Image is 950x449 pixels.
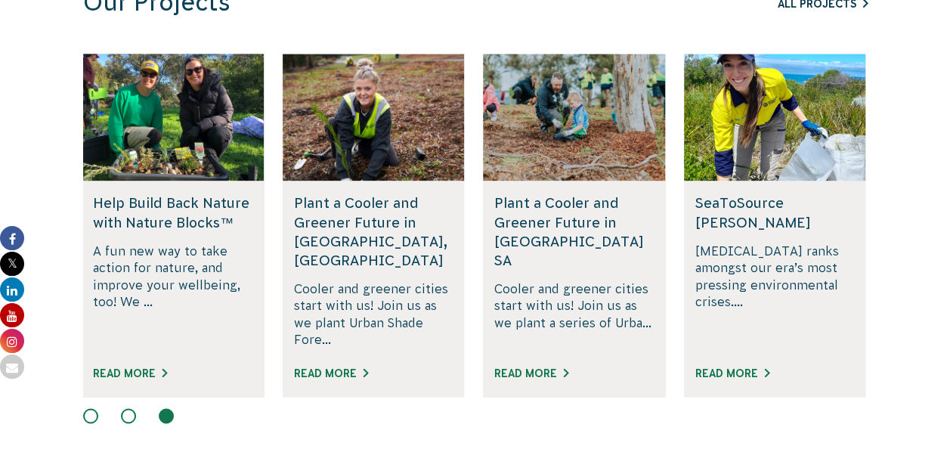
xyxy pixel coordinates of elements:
[294,367,368,379] a: Read More
[93,194,252,231] h5: Help Build Back Nature with Nature Blocks™
[494,194,654,270] h5: Plant a Cooler and Greener Future in [GEOGRAPHIC_DATA] SA
[494,367,568,379] a: Read More
[93,367,167,379] a: Read More
[695,243,855,348] p: [MEDICAL_DATA] ranks amongst our era’s most pressing environmental crises....
[93,243,252,348] p: A fun new way to take action for nature, and improve your wellbeing, too! We ...
[294,280,453,348] p: Cooler and greener cities start with us! Join us as we plant Urban Shade Fore...
[695,194,855,231] h5: SeaToSource [PERSON_NAME]
[294,194,453,270] h5: Plant a Cooler and Greener Future in [GEOGRAPHIC_DATA], [GEOGRAPHIC_DATA]
[695,367,769,379] a: Read More
[494,280,654,348] p: Cooler and greener cities start with us! Join us as we plant a series of Urba...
